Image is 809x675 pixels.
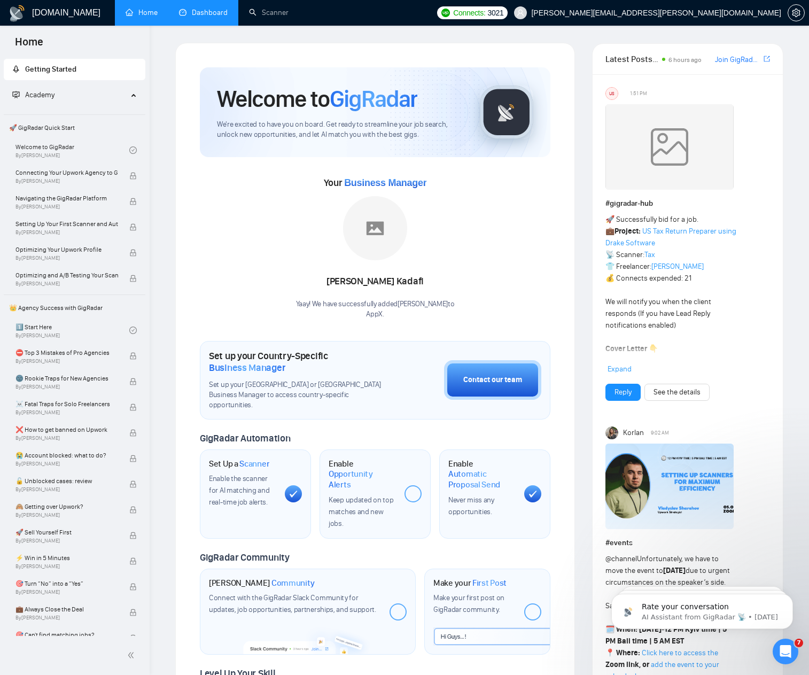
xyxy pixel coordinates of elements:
span: By [PERSON_NAME] [15,229,118,236]
strong: [DATE] [663,566,686,575]
div: US [606,88,618,99]
a: See the details [654,386,701,398]
a: setting [788,9,805,17]
span: Opportunity Alerts [329,469,396,490]
span: GigRadar [330,84,417,113]
a: dashboardDashboard [179,8,228,17]
span: lock [129,634,137,642]
span: double-left [127,650,138,661]
span: 7 [795,639,803,647]
span: 1:51 PM [630,89,647,98]
div: Contact our team [463,374,522,386]
a: searchScanner [249,8,289,17]
strong: Zoom link, or [605,660,649,669]
a: Tax [644,250,655,259]
span: By [PERSON_NAME] [15,486,118,493]
span: 💼 Always Close the Deal [15,604,118,615]
span: 6 hours ago [668,56,702,64]
h1: # gigradar-hub [605,198,770,210]
span: Academy [12,90,55,99]
iframe: Intercom notifications message [595,571,809,646]
h1: [PERSON_NAME] [209,578,315,588]
span: Latest Posts from the GigRadar Community [605,52,659,66]
span: export [764,55,770,63]
span: Optimizing and A/B Testing Your Scanner for Better Results [15,270,118,281]
span: Business Manager [209,362,285,374]
span: lock [129,583,137,591]
a: homeHome [126,8,158,17]
button: Contact our team [444,360,541,400]
span: By [PERSON_NAME] [15,563,118,570]
span: Academy [25,90,55,99]
span: By [PERSON_NAME] [15,255,118,261]
span: Expand [608,364,632,374]
span: Never miss any opportunities. [448,495,494,516]
span: By [PERSON_NAME] [15,461,118,467]
img: gigradar-logo.png [480,86,533,139]
span: We're excited to have you on board. Get ready to streamline your job search, unlock new opportuni... [217,120,463,140]
span: setting [788,9,804,17]
span: Set up your [GEOGRAPHIC_DATA] or [GEOGRAPHIC_DATA] Business Manager to access country-specific op... [209,380,391,410]
span: check-circle [129,327,137,334]
span: rocket [12,65,20,73]
span: Connects: [453,7,485,19]
span: lock [129,506,137,514]
img: upwork-logo.png [441,9,450,17]
span: By [PERSON_NAME] [15,358,118,364]
li: Getting Started [4,59,145,80]
h1: Set up your Country-Specific [209,350,391,374]
div: Yaay! We have successfully added [PERSON_NAME] to [296,299,455,320]
span: Connecting Your Upwork Agency to GigRadar [15,167,118,178]
span: By [PERSON_NAME] [15,409,118,416]
a: Join GigRadar Slack Community [715,54,761,66]
img: Korlan [605,426,618,439]
a: US Tax Return Preparer using Drake Software [605,227,736,247]
a: Welcome to GigRadarBy[PERSON_NAME] [15,138,129,162]
h1: Set Up a [209,459,269,469]
span: First Post [472,578,507,588]
strong: Cover Letter 👇 [605,344,658,353]
span: 📍 [605,648,614,657]
span: GigRadar Automation [200,432,290,444]
span: @channel [605,554,637,563]
span: By [PERSON_NAME] [15,435,118,441]
h1: Enable [448,459,516,490]
a: [PERSON_NAME] [651,262,704,271]
span: 🚀 Sell Yourself First [15,527,118,538]
span: Navigating the GigRadar Platform [15,193,118,204]
span: lock [129,404,137,411]
span: 👑 Agency Success with GigRadar [5,297,144,319]
span: By [PERSON_NAME] [15,384,118,390]
span: Getting Started [25,65,76,74]
span: Community [271,578,315,588]
span: Keep updated on top matches and new jobs. [329,495,393,528]
img: logo [9,5,26,22]
img: slackcommunity-bg.png [243,624,372,655]
span: ⛔ Top 3 Mistakes of Pro Agencies [15,347,118,358]
span: 🎯 Can't find matching jobs? [15,630,118,640]
span: 3021 [487,7,503,19]
span: 🔓 Unblocked cases: review [15,476,118,486]
span: lock [129,609,137,616]
h1: Make your [433,578,507,588]
span: user [517,9,524,17]
span: Make your first post on GigRadar community. [433,593,504,614]
span: lock [129,429,137,437]
span: Korlan [623,427,644,439]
p: AppX . [296,309,455,320]
span: Setting Up Your First Scanner and Auto-Bidder [15,219,118,229]
span: By [PERSON_NAME] [15,512,118,518]
img: placeholder.png [343,196,407,260]
span: 9:02 AM [651,428,669,438]
span: lock [129,480,137,488]
span: lock [129,557,137,565]
span: Scanner [239,459,269,469]
span: Business Manager [344,177,426,188]
span: lock [129,455,137,462]
span: lock [129,249,137,257]
button: setting [788,4,805,21]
